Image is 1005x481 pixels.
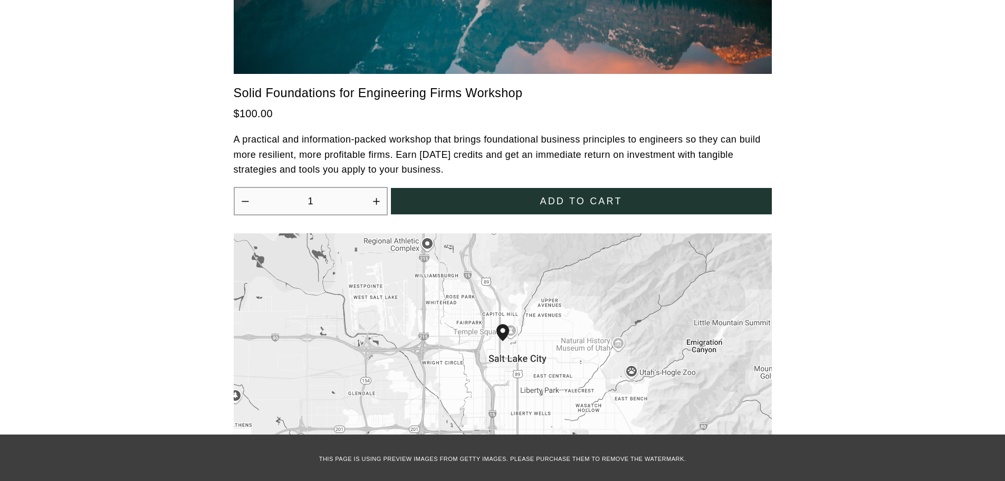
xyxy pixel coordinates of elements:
button: Decrease quantity by 1 [241,197,250,206]
span: Add to cart [540,196,622,207]
div: Quantity [234,187,388,215]
div: Radisson Hotel 215 West South Temple Street Salt Lake City, UT, 84101, United States [492,320,526,362]
p: A practical and information-packed workshop that brings foundational business principles to engin... [234,132,772,177]
div: $100.00 [234,106,772,122]
button: Increase quantity by 1 [372,197,381,206]
span: This page is using preview images from Getty Images. Please purchase them to remove the watermark. [319,456,686,462]
a: Solid Foundations for Engineering Firms Workshop [234,83,523,103]
button: Add to cart [391,188,772,214]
